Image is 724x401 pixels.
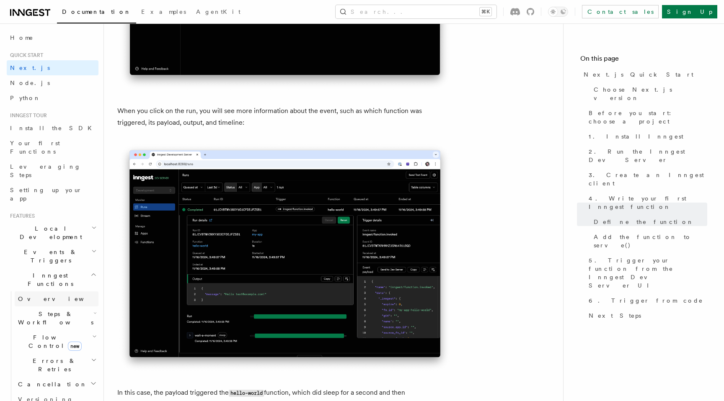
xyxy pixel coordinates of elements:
[7,121,98,136] a: Install the SDK
[62,8,131,15] span: Documentation
[10,163,81,178] span: Leveraging Steps
[191,3,246,23] a: AgentKit
[7,136,98,159] a: Your first Functions
[10,95,41,101] span: Python
[589,171,707,188] span: 3. Create an Inngest client
[590,82,707,105] a: Choose Next.js version
[589,109,707,126] span: Before you start: choose a project
[589,147,707,164] span: 2. Run the Inngest Dev Server
[7,60,98,75] a: Next.js
[15,357,91,373] span: Errors & Retries
[7,271,90,288] span: Inngest Functions
[7,248,91,265] span: Events & Triggers
[15,306,98,330] button: Steps & Workflows
[7,30,98,45] a: Home
[480,8,491,16] kbd: ⌘K
[57,3,136,23] a: Documentation
[580,54,707,67] h4: On this page
[585,308,707,323] a: Next Steps
[10,187,82,202] span: Setting up your app
[15,291,98,306] a: Overview
[7,268,98,291] button: Inngest Functions
[548,7,568,17] button: Toggle dark mode
[10,33,34,42] span: Home
[585,167,707,191] a: 3. Create an Inngest client
[7,183,98,206] a: Setting up your app
[585,105,707,129] a: Before you start: choose a project
[7,75,98,90] a: Node.js
[589,311,641,320] span: Next Steps
[10,80,50,86] span: Node.js
[10,125,97,131] span: Install the SDK
[594,233,707,249] span: Add the function to serve()
[7,52,43,59] span: Quick start
[117,105,452,129] p: When you click on the run, you will see more information about the event, such as which function ...
[15,310,93,326] span: Steps & Workflows
[15,380,87,388] span: Cancellation
[582,5,659,18] a: Contact sales
[585,129,707,144] a: 1. Install Inngest
[589,132,683,141] span: 1. Install Inngest
[662,5,717,18] a: Sign Up
[68,342,82,351] span: new
[18,296,104,302] span: Overview
[589,296,703,305] span: 6. Trigger from code
[15,353,98,377] button: Errors & Retries
[594,85,707,102] span: Choose Next.js version
[15,333,92,350] span: Flow Control
[15,330,98,353] button: Flow Controlnew
[585,191,707,214] a: 4. Write your first Inngest function
[7,112,47,119] span: Inngest tour
[141,8,186,15] span: Examples
[7,221,98,244] button: Local Development
[590,214,707,229] a: Define the function
[580,67,707,82] a: Next.js Quick Start
[136,3,191,23] a: Examples
[7,213,35,219] span: Features
[585,253,707,293] a: 5. Trigger your function from the Inngest Dev Server UI
[7,90,98,105] a: Python
[10,64,50,71] span: Next.js
[10,140,60,155] span: Your first Functions
[7,224,91,241] span: Local Development
[15,377,98,392] button: Cancellation
[590,229,707,253] a: Add the function to serve()
[336,5,496,18] button: Search...⌘K
[7,159,98,183] a: Leveraging Steps
[196,8,240,15] span: AgentKit
[584,70,693,79] span: Next.js Quick Start
[589,256,707,290] span: 5. Trigger your function from the Inngest Dev Server UI
[229,390,264,397] code: hello-world
[117,142,452,373] img: Inngest Dev Server web interface's runs tab with a single completed run expanded
[589,194,707,211] span: 4. Write your first Inngest function
[585,144,707,167] a: 2. Run the Inngest Dev Server
[7,244,98,268] button: Events & Triggers
[585,293,707,308] a: 6. Trigger from code
[594,218,694,226] span: Define the function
